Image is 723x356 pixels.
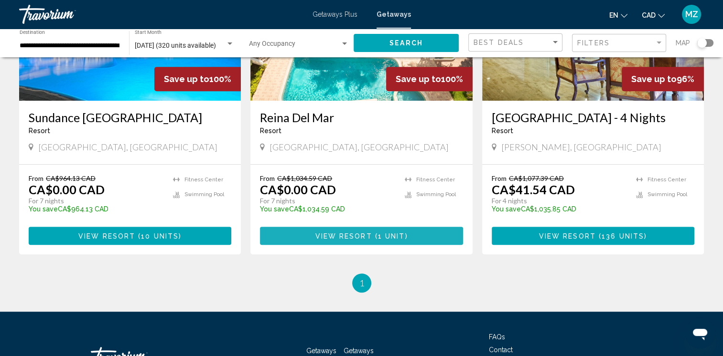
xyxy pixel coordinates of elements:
[474,39,524,46] span: Best Deals
[596,232,647,240] span: ( )
[78,232,135,240] span: View Resort
[492,197,626,205] p: For 4 nights
[647,177,686,183] span: Fitness Center
[416,177,455,183] span: Fitness Center
[19,273,704,293] ul: Pagination
[685,10,698,19] span: MZ
[492,205,521,213] span: You save
[29,174,43,182] span: From
[539,232,596,240] span: View Resort
[19,5,303,24] a: Travorium
[141,232,179,240] span: 10 units
[372,232,408,240] span: ( )
[416,191,456,198] span: Swimming Pool
[389,40,423,47] span: Search
[489,346,513,354] a: Contact
[492,127,513,135] span: Resort
[492,182,575,197] p: CA$41.54 CAD
[154,67,241,91] div: 100%
[260,205,395,213] p: CA$1,034.59 CAD
[386,67,473,91] div: 100%
[260,110,463,125] a: Reina Del Mar
[378,232,405,240] span: 1 unit
[29,197,163,205] p: For 7 nights
[642,11,656,19] span: CAD
[647,191,687,198] span: Swimming Pool
[492,174,507,182] span: From
[492,110,694,125] a: [GEOGRAPHIC_DATA] - 4 Nights
[135,42,216,49] span: [DATE] (320 units available)
[29,205,163,213] p: CA$964.13 CAD
[602,232,644,240] span: 136 units
[260,227,463,244] button: View Resort(1 unit)
[609,11,618,19] span: en
[622,67,704,91] div: 96%
[377,10,411,18] a: Getaways
[676,36,690,50] span: Map
[354,34,459,52] button: Search
[509,174,564,182] span: CA$1,077.39 CAD
[492,227,694,244] button: View Resort(136 units)
[260,205,289,213] span: You save
[277,174,332,182] span: CA$1,034.59 CAD
[184,177,223,183] span: Fitness Center
[270,142,449,152] span: [GEOGRAPHIC_DATA], [GEOGRAPHIC_DATA]
[489,333,505,341] a: FAQs
[492,205,626,213] p: CA$1,035.85 CAD
[609,8,627,22] button: Change language
[260,197,395,205] p: For 7 nights
[38,142,217,152] span: [GEOGRAPHIC_DATA], [GEOGRAPHIC_DATA]
[260,127,281,135] span: Resort
[359,278,364,288] span: 1
[29,127,50,135] span: Resort
[260,174,275,182] span: From
[29,182,105,197] p: CA$0.00 CAD
[315,232,372,240] span: View Resort
[184,191,224,198] span: Swimming Pool
[313,10,357,18] a: Getaways Plus
[306,347,336,355] a: Getaways
[135,232,182,240] span: ( )
[572,33,666,53] button: Filter
[46,174,96,182] span: CA$964.13 CAD
[642,8,665,22] button: Change currency
[29,227,231,244] button: View Resort(10 units)
[396,74,441,84] span: Save up to
[577,39,610,47] span: Filters
[29,110,231,125] a: Sundance [GEOGRAPHIC_DATA]
[501,142,661,152] span: [PERSON_NAME], [GEOGRAPHIC_DATA]
[29,205,58,213] span: You save
[679,4,704,24] button: User Menu
[631,74,677,84] span: Save up to
[164,74,209,84] span: Save up to
[685,318,715,348] iframe: Button to launch messaging window
[260,182,336,197] p: CA$0.00 CAD
[474,39,560,47] mat-select: Sort by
